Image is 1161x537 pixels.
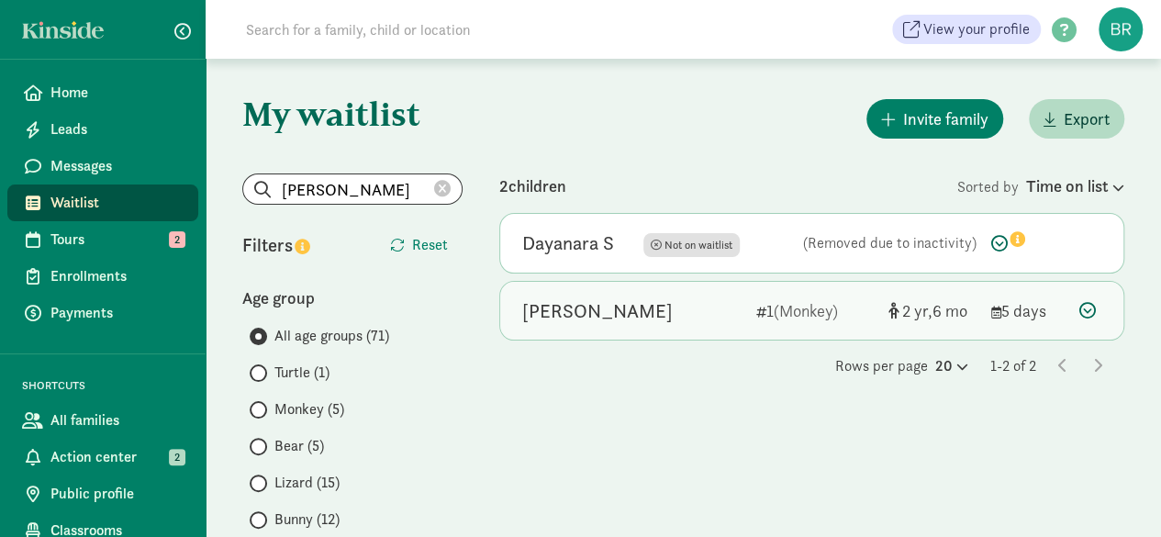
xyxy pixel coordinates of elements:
[50,118,184,140] span: Leads
[664,238,732,252] span: Not on waitlist
[7,439,198,475] a: Action center 2
[756,232,977,254] div: (Removed due to inactivity)
[242,231,352,259] div: Filters
[903,106,988,131] span: Invite family
[7,111,198,148] a: Leads
[991,298,1065,323] div: 5 days
[756,298,874,323] div: 1
[1069,449,1161,537] iframe: Chat Widget
[50,155,184,177] span: Messages
[499,355,1124,377] div: Rows per page 1-2 of 2
[7,148,198,185] a: Messages
[7,74,198,111] a: Home
[7,402,198,439] a: All families
[412,234,448,256] span: Reset
[50,82,184,104] span: Home
[50,302,184,324] span: Payments
[50,483,184,505] span: Public profile
[935,355,968,377] div: 20
[866,99,1003,139] button: Invite family
[1026,173,1124,198] div: Time on list
[774,300,838,321] span: (Monkey)
[169,231,185,248] span: 2
[50,192,184,214] span: Waitlist
[957,173,1124,198] div: Sorted by
[50,409,184,431] span: All families
[274,362,329,384] span: Turtle (1)
[242,95,463,132] h1: My waitlist
[902,300,932,321] span: 2
[50,229,184,251] span: Tours
[274,509,340,531] span: Bunny (12)
[923,18,1030,40] span: View your profile
[888,298,977,323] div: [object Object]
[242,285,463,310] div: Age group
[522,296,673,326] div: Alecia S
[274,398,344,420] span: Monkey (5)
[522,229,614,258] div: Dayanara S
[892,15,1041,44] a: View your profile
[7,221,198,258] a: Tours 2
[375,227,463,263] button: Reset
[235,11,750,48] input: Search for a family, child or location
[243,174,462,204] input: Search list...
[7,258,198,295] a: Enrollments
[50,446,184,468] span: Action center
[169,449,185,465] span: 2
[1064,106,1110,131] span: Export
[7,295,198,331] a: Payments
[1029,99,1124,139] button: Export
[274,472,340,494] span: Lizard (15)
[7,185,198,221] a: Waitlist
[7,475,198,512] a: Public profile
[274,435,324,457] span: Bear (5)
[499,173,957,198] div: 2 children
[643,233,740,257] span: Not on waitlist
[932,300,967,321] span: 6
[50,265,184,287] span: Enrollments
[274,325,389,347] span: All age groups (71)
